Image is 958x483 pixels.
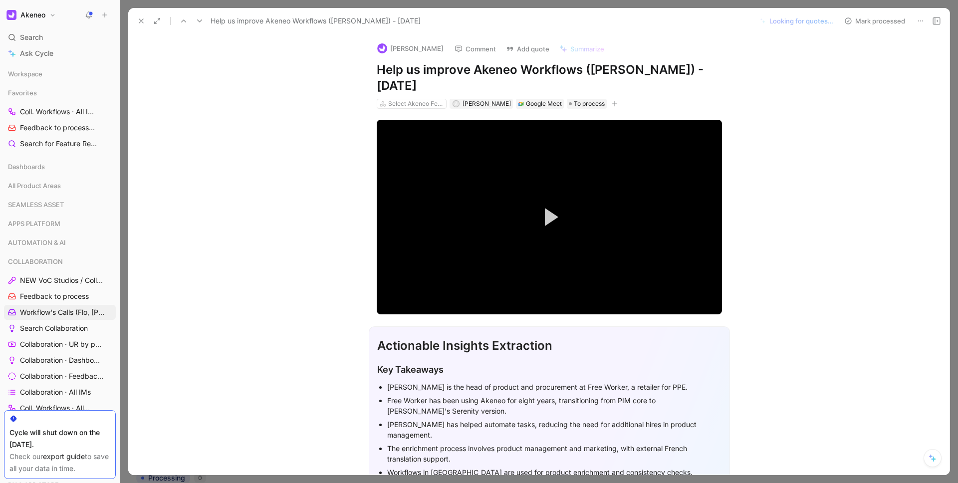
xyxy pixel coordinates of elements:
a: Ask Cycle [4,46,116,61]
span: Coll. Workflows · All IMs [20,403,92,413]
span: Collaboration · All IMs [20,387,91,397]
span: To process [574,99,605,109]
a: Search Collaboration [4,321,116,336]
span: [PERSON_NAME] [463,100,511,107]
div: Workspace [4,66,116,81]
span: Feedback to process [20,123,98,133]
a: Workflow's Calls (Flo, [PERSON_NAME], [PERSON_NAME]) [4,305,116,320]
a: Collaboration · Feedback by source [4,369,116,384]
div: Search [4,30,116,45]
span: All Product Areas [8,181,61,191]
div: Video Player [377,120,722,314]
button: Mark processed [840,14,910,28]
span: Summarize [570,44,604,53]
span: Favorites [8,88,37,98]
div: Google Meet [526,99,562,109]
div: Key Takeaways [377,363,721,376]
span: SEAMLESS ASSET [8,200,64,210]
h1: Help us improve Akeneo Workflows ([PERSON_NAME]) - [DATE] [377,62,722,94]
div: [PERSON_NAME] has helped automate tasks, reducing the need for additional hires in product manage... [387,419,721,440]
span: Workspace [8,69,42,79]
a: Coll. Workflows · All IMs [4,104,116,119]
div: APPS PLATFORM [4,216,116,231]
div: The enrichment process involves product management and marketing, with external French translatio... [387,443,721,464]
div: All Product Areas [4,178,116,196]
span: Search for Feature Requests [20,139,99,149]
div: All Product Areas [4,178,116,193]
div: Check our to save all your data in time. [9,451,110,475]
span: AUTOMATION & AI [8,238,66,247]
span: Feedback to process [20,291,89,301]
span: NEW VoC Studios / Collaboration [20,275,104,285]
a: Collaboration · All IMs [4,385,116,400]
div: Free Worker has been using Akeneo for eight years, transitioning from PIM core to [PERSON_NAME]'s... [387,395,721,416]
a: Feedback to processCOLLABORATION [4,120,116,135]
div: AUTOMATION & AI [4,235,116,250]
button: Looking for quotes… [755,14,838,28]
div: APPS PLATFORM [4,216,116,234]
div: Dashboards [4,159,116,174]
a: Feedback to process [4,289,116,304]
span: Collaboration · Dashboard [20,355,102,365]
button: Comment [450,42,500,56]
span: Help us improve Akeneo Workflows ([PERSON_NAME]) - [DATE] [211,15,421,27]
h1: Akeneo [20,10,45,19]
a: Coll. Workflows · All IMs [4,401,116,416]
span: Collaboration · UR by project [20,339,103,349]
span: Search Collaboration [20,323,88,333]
span: Workflow's Calls (Flo, [PERSON_NAME], [PERSON_NAME]) [20,307,107,317]
span: Collaboration · Feedback by source [20,371,104,381]
span: APPS PLATFORM [8,219,60,229]
div: To process [567,99,607,109]
button: logo[PERSON_NAME] [373,41,448,56]
div: Actionable Insights Extraction [377,337,721,355]
div: SEAMLESS ASSET [4,197,116,215]
a: Collaboration · Dashboard [4,353,116,368]
a: Collaboration · UR by project [4,337,116,352]
div: Dashboards [4,159,116,177]
div: AUTOMATION & AI [4,235,116,253]
span: Dashboards [8,162,45,172]
span: COLLABORATION [8,256,63,266]
div: A [453,101,459,107]
button: Play Video [527,195,572,240]
img: Akeneo [6,10,16,20]
div: Favorites [4,85,116,100]
button: AkeneoAkeneo [4,8,58,22]
div: Cycle will shut down on the [DATE]. [9,427,110,451]
a: export guide [43,452,85,461]
span: Ask Cycle [20,47,53,59]
div: [PERSON_NAME] is the head of product and procurement at Free Worker, a retailer for PPE. [387,382,721,392]
div: Workflows in [GEOGRAPHIC_DATA] are used for product enrichment and consistency checks. [387,467,721,478]
a: NEW VoC Studios / Collaboration [4,273,116,288]
div: COLLABORATIONNEW VoC Studios / CollaborationFeedback to processWorkflow's Calls (Flo, [PERSON_NAM... [4,254,116,432]
span: Coll. Workflows · All IMs [20,107,99,117]
button: Add quote [501,42,554,56]
button: Summarize [555,42,609,56]
a: Search for Feature Requests [4,136,116,151]
img: logo [377,43,387,53]
div: SEAMLESS ASSET [4,197,116,212]
div: COLLABORATION [4,254,116,269]
div: Select Akeneo Features [388,99,444,109]
span: Search [20,31,43,43]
